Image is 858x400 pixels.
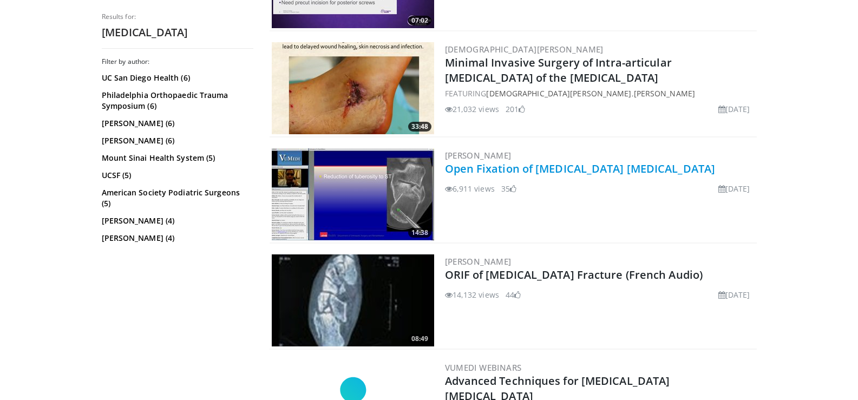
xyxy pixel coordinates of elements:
p: Results for: [102,12,253,21]
a: VuMedi Webinars [445,362,522,373]
div: FEATURING , [445,88,755,99]
img: 35a50d49-627e-422b-a069-3479b31312bc.300x170_q85_crop-smart_upscale.jpg [272,42,434,134]
a: Philadelphia Orthopaedic Trauma Symposium (6) [102,90,251,112]
span: 33:48 [408,122,431,132]
img: reduction_et_osteosynthese_des_fractures_thalamiques_du_calcaneum__internet_100008457_3.jpg.300x1... [272,254,434,346]
a: 33:48 [272,42,434,134]
li: 44 [506,289,521,300]
li: 21,032 views [445,103,499,115]
a: Mount Sinai Health System (5) [102,153,251,163]
a: Minimal Invasive Surgery of Intra-articular [MEDICAL_DATA] of the [MEDICAL_DATA] [445,55,672,85]
h2: [MEDICAL_DATA] [102,25,253,40]
span: 14:38 [408,228,431,238]
a: [PERSON_NAME] (6) [102,135,251,146]
h3: Filter by author: [102,57,253,66]
img: 0046599f-a5ab-4219-8567-0609d30b645d.300x170_q85_crop-smart_upscale.jpg [272,148,434,240]
li: [DATE] [718,183,750,194]
li: [DATE] [718,289,750,300]
a: [PERSON_NAME] (4) [102,215,251,226]
a: UCSF (5) [102,170,251,181]
a: [PERSON_NAME] [445,150,512,161]
a: Open Fixation of [MEDICAL_DATA] [MEDICAL_DATA] [445,161,716,176]
a: UC San Diego Health (6) [102,73,251,83]
a: 14:38 [272,148,434,240]
a: [PERSON_NAME] [634,88,695,99]
span: 07:02 [408,16,431,25]
a: ORIF of [MEDICAL_DATA] Fracture (French Audio) [445,267,703,282]
li: 201 [506,103,525,115]
a: [PERSON_NAME] [445,256,512,267]
a: [DEMOGRAPHIC_DATA][PERSON_NAME] [486,88,631,99]
a: [PERSON_NAME] (6) [102,118,251,129]
span: 08:49 [408,334,431,344]
li: 35 [501,183,516,194]
a: 08:49 [272,254,434,346]
a: American Society Podiatric Surgeons (5) [102,187,251,209]
li: 14,132 views [445,289,499,300]
a: [PERSON_NAME] (4) [102,233,251,244]
li: [DATE] [718,103,750,115]
li: 6,911 views [445,183,495,194]
a: [DEMOGRAPHIC_DATA][PERSON_NAME] [445,44,604,55]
